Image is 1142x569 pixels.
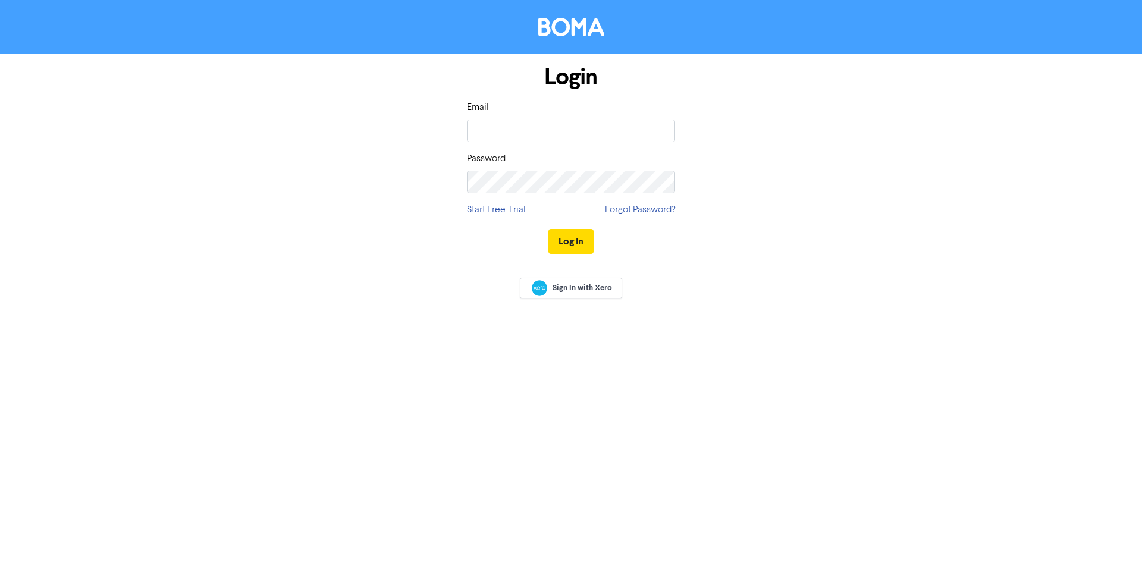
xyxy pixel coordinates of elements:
[553,282,612,293] span: Sign In with Xero
[548,229,594,254] button: Log In
[532,280,547,296] img: Xero logo
[467,100,489,115] label: Email
[467,203,526,217] a: Start Free Trial
[538,18,604,36] img: BOMA Logo
[467,64,675,91] h1: Login
[520,278,622,298] a: Sign In with Xero
[467,152,506,166] label: Password
[605,203,675,217] a: Forgot Password?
